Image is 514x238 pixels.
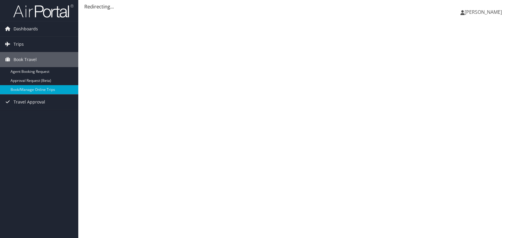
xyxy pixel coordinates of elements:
[14,52,37,67] span: Book Travel
[460,3,508,21] a: [PERSON_NAME]
[465,9,502,15] span: [PERSON_NAME]
[13,4,73,18] img: airportal-logo.png
[14,37,24,52] span: Trips
[14,21,38,36] span: Dashboards
[84,3,508,10] div: Redirecting...
[14,94,45,110] span: Travel Approval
